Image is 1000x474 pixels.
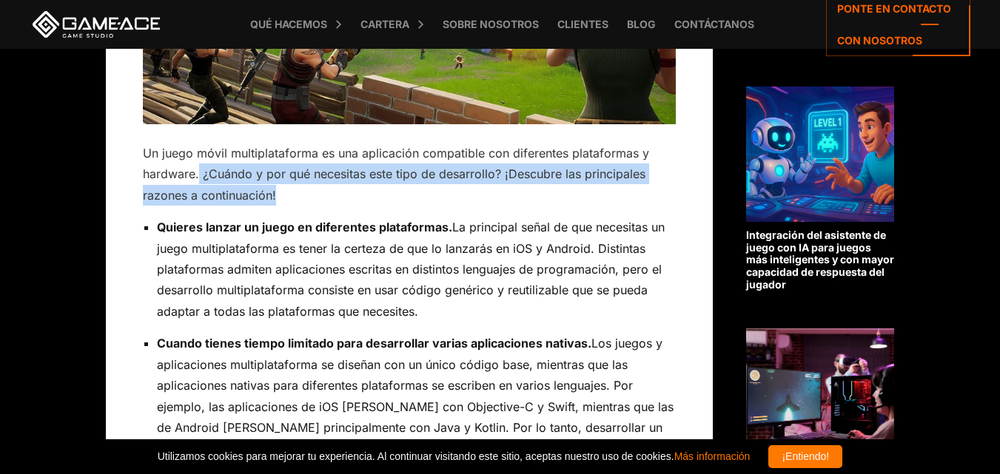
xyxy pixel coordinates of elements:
[627,18,656,30] font: Blog
[157,336,591,351] font: Cuando tienes tiempo limitado para desarrollar varias aplicaciones nativas.
[157,220,665,319] font: La principal señal de que necesitas un juego multiplataforma es tener la certeza de que lo lanzar...
[746,228,894,291] font: Integración del asistente de juego con IA para juegos más inteligentes y con mayor capacidad de r...
[746,328,894,464] img: Relacionado
[250,18,327,30] font: Qué hacemos
[143,146,649,203] font: Un juego móvil multiplataforma es una aplicación compatible con diferentes plataformas y hardware...
[746,87,894,222] img: Relacionado
[782,450,829,462] font: ¡Entiendo!
[360,18,409,30] font: Cartera
[674,450,751,462] a: Más información
[158,450,674,462] font: Utilizamos cookies para mejorar tu experiencia. Al continuar visitando este sitio, aceptas nuestr...
[157,220,452,234] font: Quieres lanzar un juego en diferentes plataformas.
[557,18,608,30] font: Clientes
[746,87,894,291] a: Integración del asistente de juego con IA para juegos más inteligentes y con mayor capacidad de r...
[443,18,539,30] font: Sobre nosotros
[674,18,754,30] font: Contáctanos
